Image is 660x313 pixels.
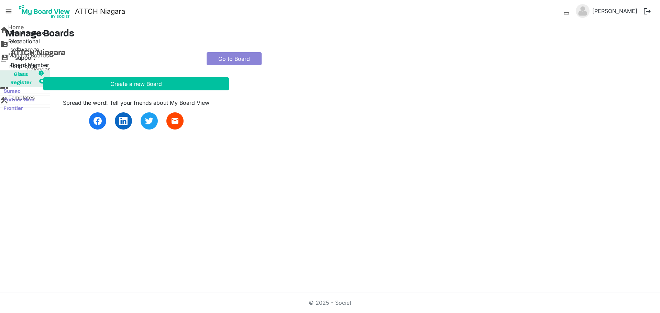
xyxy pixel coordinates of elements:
a: ATTCH Niagara [75,4,125,18]
a: Go to Board [207,52,262,65]
button: Create a new Board [43,77,229,90]
img: no-profile-picture.svg [576,4,590,18]
h3: Manage Boards [5,29,654,40]
a: ATTCH Niagara [11,48,196,58]
img: twitter.svg [145,117,153,125]
img: facebook.svg [93,117,102,125]
a: email [166,112,184,130]
img: My Board View Logo [17,3,72,20]
span: Home [8,23,24,37]
img: linkedin.svg [119,117,128,125]
button: logout [640,4,654,19]
a: [PERSON_NAME] [590,4,640,18]
span: menu [2,5,15,18]
span: Board Member [11,62,49,68]
span: Societ makes exceptional software to support nonprofits. [9,30,44,69]
span: email [171,117,179,125]
div: Spread the word! Tell your friends about My Board View [43,99,229,107]
a: My Board View Logo [17,3,75,20]
a: © 2025 - Societ [309,299,351,306]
